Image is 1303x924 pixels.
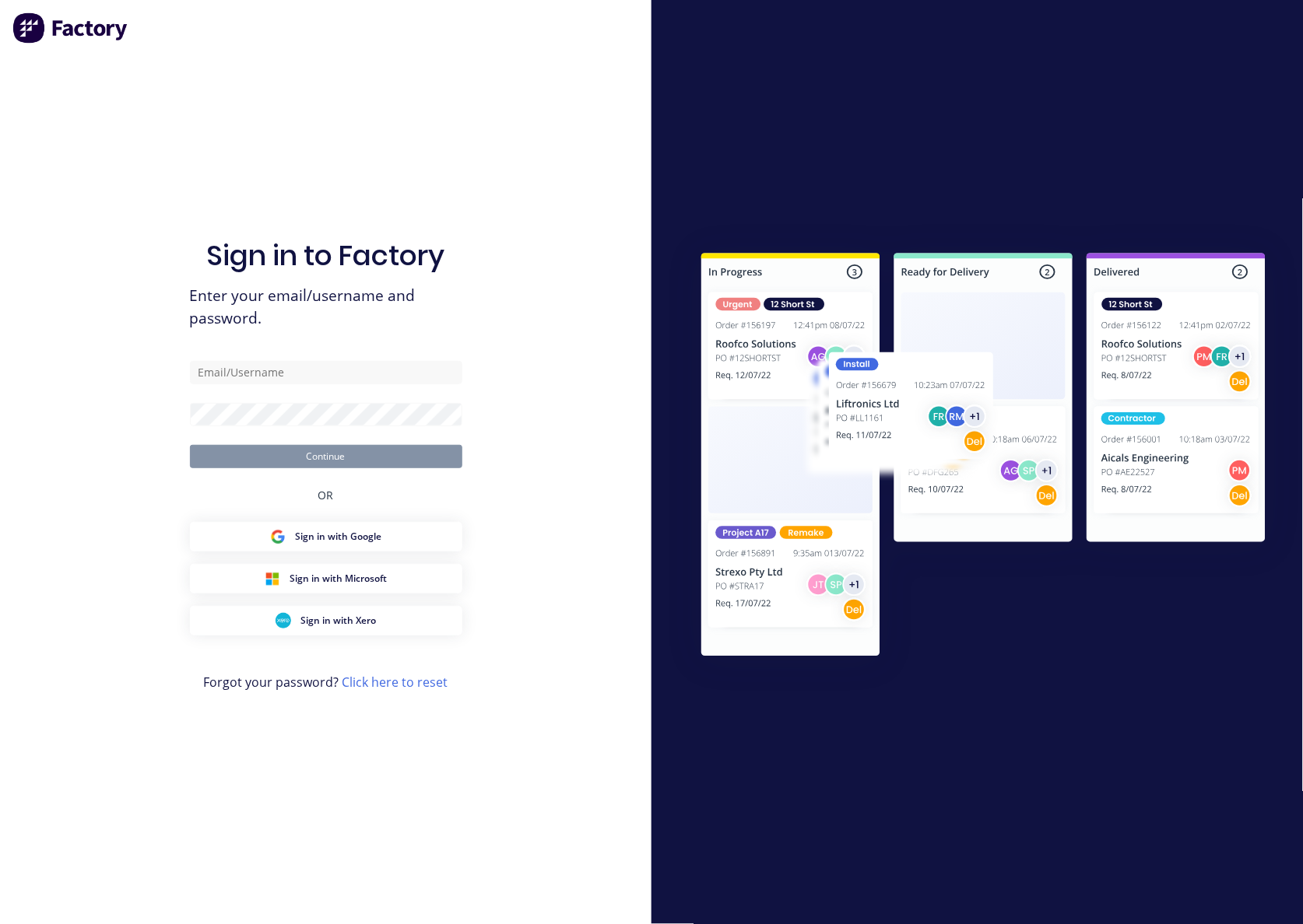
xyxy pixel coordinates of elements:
[276,613,291,628] img: Xero Sign in
[190,564,462,593] button: Microsoft Sign inSign in with Microsoft
[265,571,280,586] img: Microsoft Sign in
[207,239,445,272] h1: Sign in to Factory
[270,529,286,544] img: Google Sign in
[300,614,376,628] span: Sign in with Xero
[295,530,381,544] span: Sign in with Google
[290,572,387,586] span: Sign in with Microsoft
[342,674,448,691] a: Click here to reset
[12,12,129,44] img: Factory
[204,673,448,691] span: Forgot your password?
[190,361,462,384] input: Email/Username
[318,468,334,522] div: OR
[190,606,462,635] button: Xero Sign inSign in with Xero
[190,445,462,468] button: Continue
[190,522,462,551] button: Google Sign inSign in with Google
[667,222,1300,693] img: Sign in
[190,285,462,330] span: Enter your email/username and password.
